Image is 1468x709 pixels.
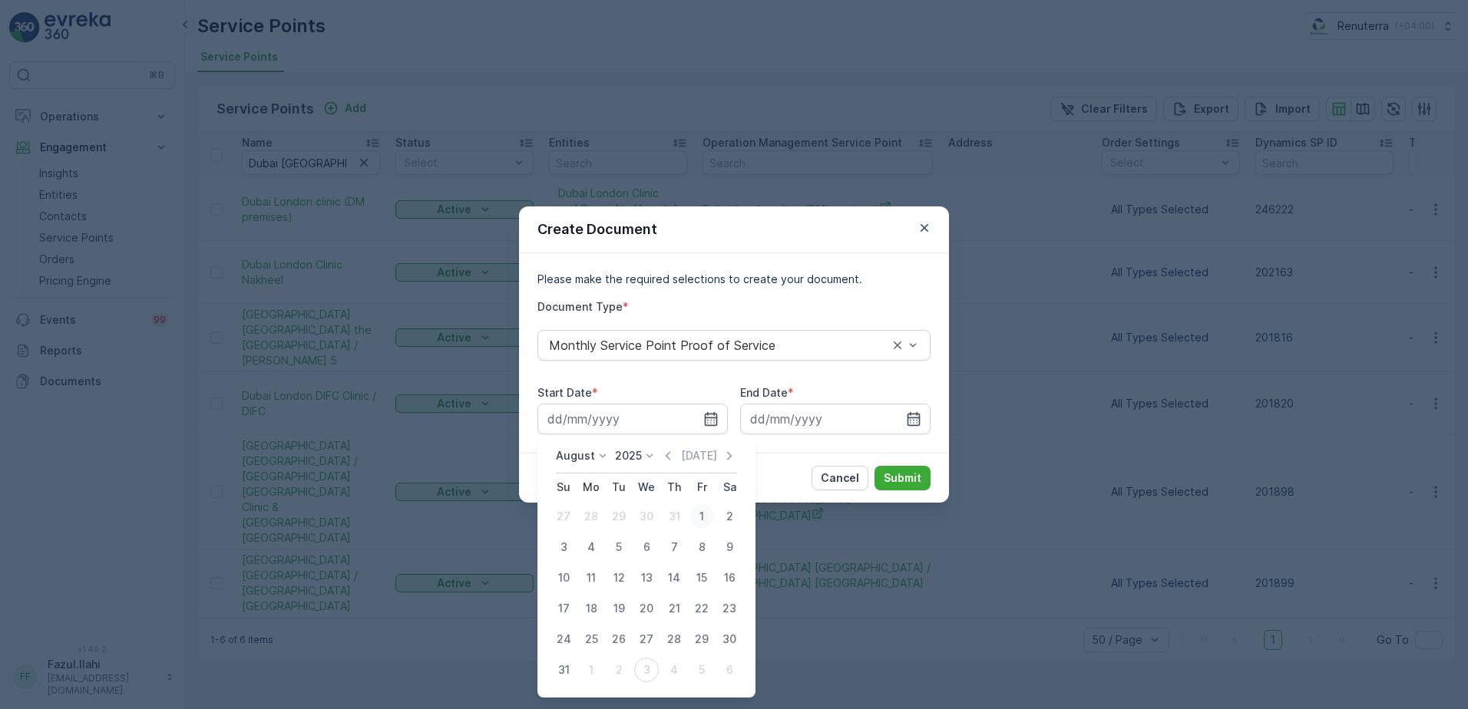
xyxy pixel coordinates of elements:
div: 2 [717,504,742,529]
button: Cancel [812,466,868,490]
div: 16 [717,566,742,590]
input: dd/mm/yyyy [740,404,931,434]
div: 17 [551,596,576,621]
div: 31 [551,658,576,682]
div: 2 [607,658,631,682]
div: 1 [689,504,714,529]
div: 11 [579,566,603,590]
div: 22 [689,596,714,621]
p: 2025 [615,448,642,463]
div: 23 [717,596,742,621]
div: 18 [579,596,603,621]
div: 26 [607,627,631,651]
input: dd/mm/yyyy [537,404,728,434]
label: End Date [740,386,788,399]
p: Submit [884,470,921,486]
div: 27 [551,504,576,529]
th: Sunday [550,473,577,501]
div: 10 [551,566,576,590]
div: 3 [634,658,659,682]
div: 28 [579,504,603,529]
div: 19 [607,596,631,621]
th: Wednesday [633,473,660,501]
div: 7 [662,535,686,559]
div: 21 [662,596,686,621]
th: Saturday [716,473,743,501]
div: 5 [689,658,714,682]
div: 4 [579,535,603,559]
div: 28 [662,627,686,651]
div: 24 [551,627,576,651]
div: 30 [634,504,659,529]
div: 25 [579,627,603,651]
div: 30 [717,627,742,651]
div: 29 [607,504,631,529]
th: Thursday [660,473,688,501]
p: [DATE] [681,448,717,463]
div: 31 [662,504,686,529]
label: Start Date [537,386,592,399]
th: Monday [577,473,605,501]
th: Friday [688,473,716,501]
p: Please make the required selections to create your document. [537,272,931,287]
label: Document Type [537,300,623,313]
div: 4 [662,658,686,682]
div: 6 [634,535,659,559]
div: 9 [717,535,742,559]
div: 29 [689,627,714,651]
p: August [556,448,595,463]
div: 8 [689,535,714,559]
div: 15 [689,566,714,590]
div: 20 [634,596,659,621]
div: 5 [607,535,631,559]
div: 6 [717,658,742,682]
div: 14 [662,566,686,590]
div: 3 [551,535,576,559]
p: Create Document [537,219,657,240]
p: Cancel [821,470,859,486]
div: 27 [634,627,659,651]
div: 1 [579,658,603,682]
th: Tuesday [605,473,633,501]
button: Submit [875,466,931,490]
div: 12 [607,566,631,590]
div: 13 [634,566,659,590]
